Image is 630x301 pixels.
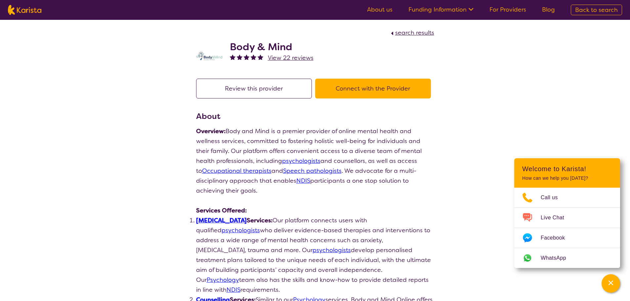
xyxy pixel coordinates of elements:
[522,175,612,181] p: How can we help you [DATE]?
[514,158,620,268] div: Channel Menu
[541,253,574,263] span: WhatsApp
[251,54,256,60] img: fullstar
[541,213,572,223] span: Live Chat
[389,29,434,37] a: search results
[8,5,41,15] img: Karista logo
[522,165,612,173] h2: Welcome to Karista!
[313,246,351,254] a: psychologists
[196,126,434,196] p: Body and Mind is a premier provider of online mental health and wellness services, committed to f...
[196,85,315,93] a: Review this provider
[489,6,526,14] a: For Providers
[207,276,239,284] a: Psychology
[222,226,260,234] a: psychologists
[196,110,434,122] h3: About
[258,54,263,60] img: fullstar
[268,54,314,62] span: View 22 reviews
[230,41,314,53] h2: Body & Mind
[408,6,474,14] a: Funding Information
[244,54,249,60] img: fullstar
[196,127,226,135] strong: Overview:
[542,6,555,14] a: Blog
[230,54,235,60] img: fullstar
[514,188,620,268] ul: Choose channel
[282,157,320,165] a: psychologists
[296,177,310,185] a: NDIS
[283,167,342,175] a: Speech pathologists
[196,215,434,295] li: Our platform connects users with qualified who deliver evidence-based therapies and interventions...
[541,233,573,243] span: Facebook
[571,5,622,15] a: Back to search
[196,216,273,224] strong: Services:
[514,248,620,268] a: Web link opens in a new tab.
[315,85,434,93] a: Connect with the Provider
[395,29,434,37] span: search results
[227,286,240,294] a: NDIS
[196,207,247,214] strong: Services Offered:
[315,79,431,98] button: Connect with the Provider
[196,216,247,224] a: [MEDICAL_DATA]
[268,53,314,63] a: View 22 reviews
[202,167,272,175] a: Occupational therapists
[602,274,620,293] button: Channel Menu
[575,6,618,14] span: Back to search
[367,6,393,14] a: About us
[196,79,312,98] button: Review this provider
[237,54,242,60] img: fullstar
[196,52,223,60] img: qmpolprhjdhzpcuekzqg.svg
[541,193,566,203] span: Call us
